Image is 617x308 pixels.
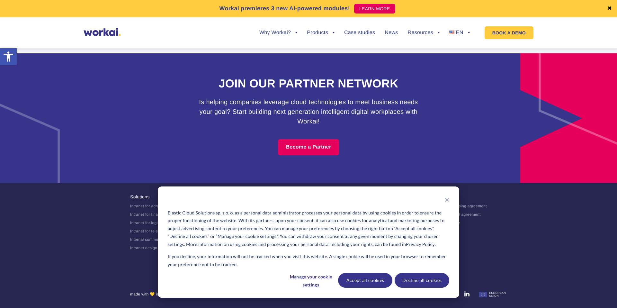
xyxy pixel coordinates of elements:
a: Become a Partner [278,139,339,155]
a: Service level agreement [437,212,481,217]
a: News [385,30,398,35]
h2: Join our partner network [130,76,487,92]
a: Resources [408,30,440,35]
a: Intranet for administration [130,204,177,208]
a: ✖ [607,6,612,11]
a: Intranet for logistics [130,221,166,225]
button: Decline all cookies [395,273,449,288]
h3: Is helping companies leverage cloud technologies to meet business needs your goal? Start building... [196,97,421,126]
span: EN [456,30,463,35]
button: Manage your cookie settings [286,273,336,288]
iframe: Popup CTA [3,253,177,305]
a: Intranet for finance [130,212,164,217]
a: Solutions [130,194,149,199]
p: If you decline, your information will not be tracked when you visit this website. A single cookie... [168,253,449,268]
a: BOOK A DEMO [485,26,533,39]
a: Intranet design [130,246,157,250]
a: Internal communications [130,237,174,242]
a: Data processing agreement [437,204,487,208]
a: LEARN MORE [354,4,395,14]
a: Why Workai? [259,30,297,35]
button: Dismiss cookie banner [445,196,449,204]
a: Privacy Policy [406,240,435,249]
button: Accept all cookies [338,273,393,288]
p: Elastic Cloud Solutions sp. z o. o. as a personal data administrator processes your personal data... [168,209,449,249]
a: Products [307,30,335,35]
p: Workai premieres 3 new AI-powered modules! [219,4,350,13]
a: Case studies [344,30,375,35]
a: Intranet for telecommunication [130,229,185,233]
div: Cookie banner [158,186,459,298]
